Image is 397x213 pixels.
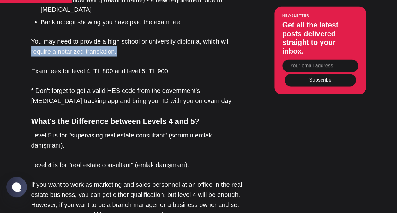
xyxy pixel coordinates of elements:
[31,66,243,76] p: Exam fees for level 4: TL 800 and level 5: TL 900
[31,86,243,106] p: * Don't forget to get a valid HES code from the government's [MEDICAL_DATA] tracking app and brin...
[282,59,358,72] input: Your email address
[31,130,243,150] p: Level 5 is for "supervising real estate consultant" (sorumlu emlak danışmanı).
[31,160,243,170] p: Level 4 is for "real estate consultant" (emlak danışmanı).
[285,74,356,86] button: Subscribe
[31,115,243,127] h4: What's the Difference between Levels 4 and 5?
[282,13,358,17] small: Newsletter
[31,36,243,57] p: You may need to provide a high school or university diploma, which will require a notarized trans...
[41,17,243,27] li: Bank receipt showing you have paid the exam fee
[282,21,358,55] h3: Get all the latest posts delivered straight to your inbox.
